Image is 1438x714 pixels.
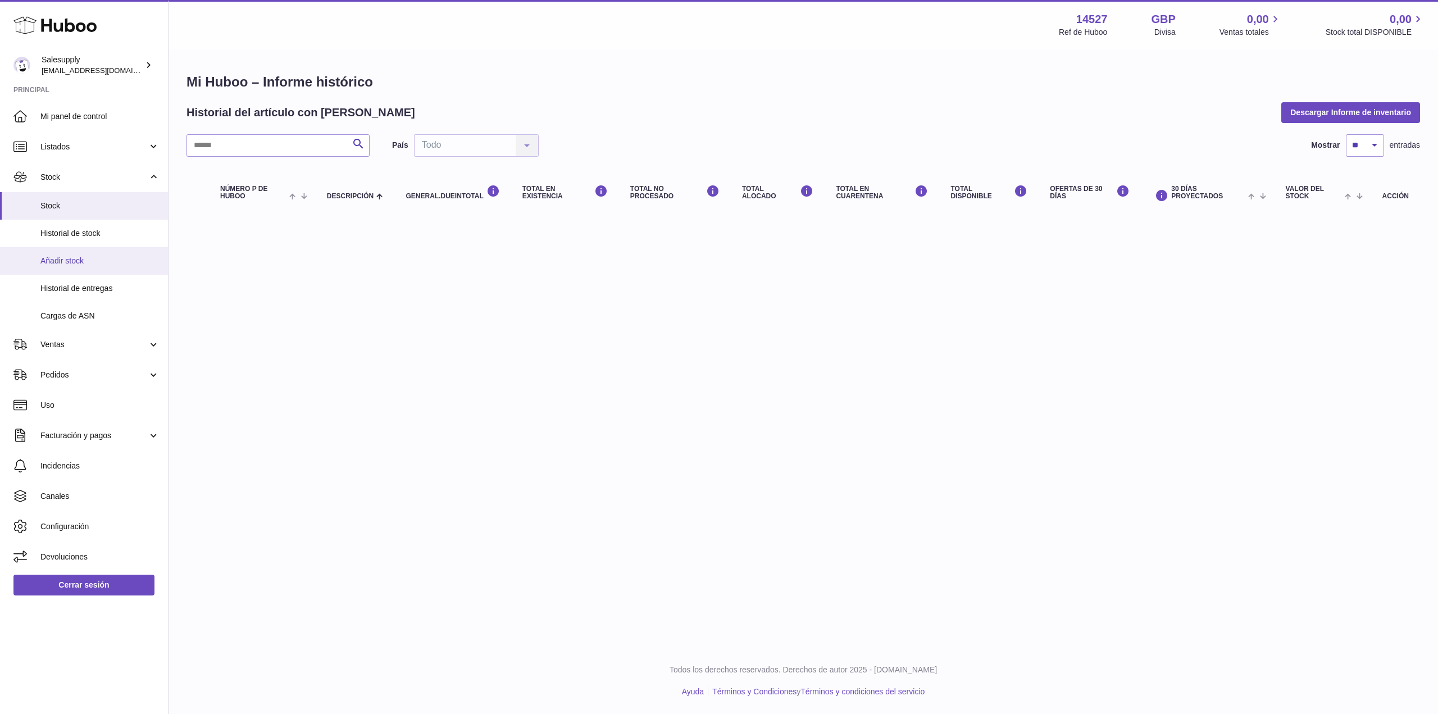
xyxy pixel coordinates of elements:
[40,111,160,122] span: Mi panel de control
[1219,12,1282,38] a: 0,00 Ventas totales
[13,575,154,595] a: Cerrar sesión
[40,283,160,294] span: Historial de entregas
[708,686,925,697] li: y
[406,185,500,200] div: general.dueInTotal
[1390,12,1412,27] span: 0,00
[40,311,160,321] span: Cargas de ASN
[40,172,148,183] span: Stock
[392,140,408,151] label: País
[1311,140,1340,151] label: Mostrar
[40,461,160,471] span: Incidencias
[522,185,608,200] div: Total en EXISTENCIA
[950,185,1027,200] div: Total DISPONIBLE
[13,57,30,74] img: integrations@salesupply.com
[40,552,160,562] span: Devoluciones
[40,491,160,502] span: Canales
[40,142,148,152] span: Listados
[1171,185,1245,200] span: 30 DÍAS PROYECTADOS
[40,339,148,350] span: Ventas
[40,201,160,211] span: Stock
[220,185,286,200] span: número P de Huboo
[42,54,143,76] div: Salesupply
[742,185,813,200] div: Total ALOCADO
[1076,12,1108,27] strong: 14527
[1390,140,1420,151] span: entradas
[186,73,1420,91] h1: Mi Huboo – Informe histórico
[1326,27,1425,38] span: Stock total DISPONIBLE
[327,193,374,200] span: Descripción
[186,105,415,120] h2: Historial del artículo con [PERSON_NAME]
[630,185,720,200] div: Total NO PROCESADO
[836,185,928,200] div: Total en CUARENTENA
[40,228,160,239] span: Historial de stock
[682,687,704,696] a: Ayuda
[42,66,165,75] span: [EMAIL_ADDRESS][DOMAIN_NAME]
[712,687,797,696] a: Términos y Condiciones
[40,256,160,266] span: Añadir stock
[800,687,925,696] a: Términos y condiciones del servicio
[40,370,148,380] span: Pedidos
[40,400,160,411] span: Uso
[1059,27,1107,38] div: Ref de Huboo
[1326,12,1425,38] a: 0,00 Stock total DISPONIBLE
[1382,193,1409,200] div: Acción
[1247,12,1269,27] span: 0,00
[40,430,148,441] span: Facturación y pagos
[178,665,1429,675] p: Todos los derechos reservados. Derechos de autor 2025 - [DOMAIN_NAME]
[1050,185,1130,200] div: OFERTAS DE 30 DÍAS
[40,521,160,532] span: Configuración
[1281,102,1420,122] button: Descargar Informe de inventario
[1151,12,1175,27] strong: GBP
[1219,27,1282,38] span: Ventas totales
[1286,185,1343,200] span: Valor del stock
[1154,27,1176,38] div: Divisa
